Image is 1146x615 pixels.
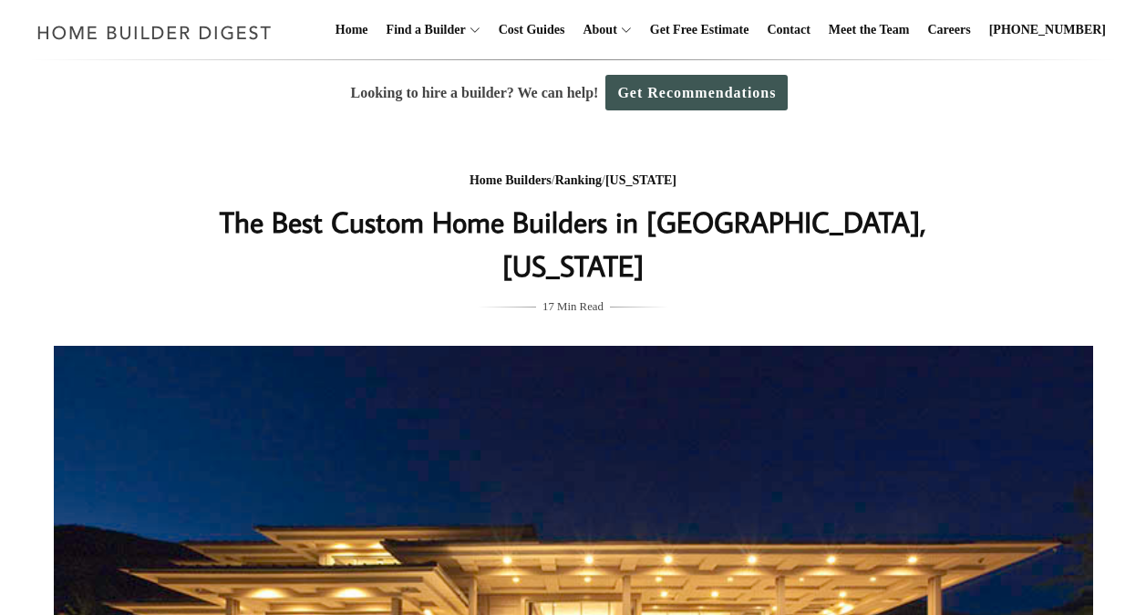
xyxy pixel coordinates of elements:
[982,1,1113,59] a: [PHONE_NUMBER]
[921,1,978,59] a: Careers
[379,1,466,59] a: Find a Builder
[643,1,757,59] a: Get Free Estimate
[210,200,937,287] h1: The Best Custom Home Builders in [GEOGRAPHIC_DATA], [US_STATE]
[470,173,552,187] a: Home Builders
[542,297,604,317] span: 17 Min Read
[605,173,676,187] a: [US_STATE]
[821,1,917,59] a: Meet the Team
[605,75,788,110] a: Get Recommendations
[555,173,602,187] a: Ranking
[491,1,573,59] a: Cost Guides
[29,15,280,50] img: Home Builder Digest
[575,1,616,59] a: About
[759,1,817,59] a: Contact
[210,170,937,193] div: / /
[328,1,376,59] a: Home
